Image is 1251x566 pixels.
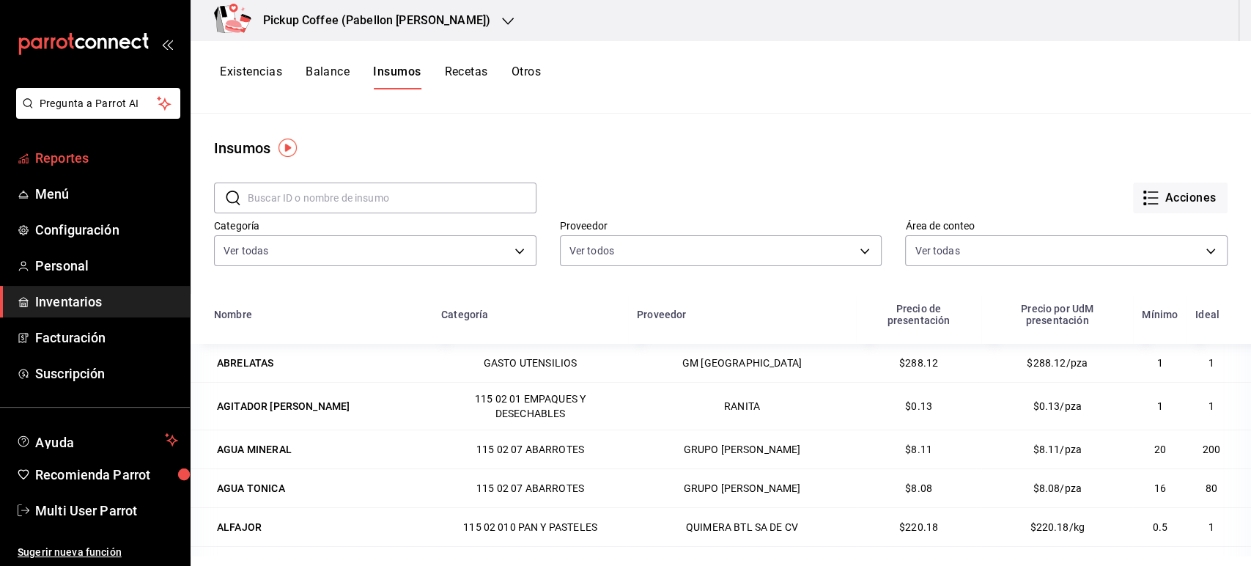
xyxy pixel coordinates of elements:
[628,468,856,507] td: GRUPO [PERSON_NAME]
[35,148,178,168] span: Reportes
[905,400,932,412] span: $0.13
[35,328,178,348] span: Facturación
[1142,309,1178,320] div: Mínimo
[899,357,938,369] span: $288.12
[35,364,178,383] span: Suscripción
[35,431,159,449] span: Ayuda
[441,309,488,320] div: Categoría
[905,482,932,494] span: $8.08
[35,256,178,276] span: Personal
[161,38,173,50] button: open_drawer_menu
[214,309,252,320] div: Nombre
[35,220,178,240] span: Configuración
[899,521,938,533] span: $220.18
[217,442,292,457] div: AGUA MINERAL
[35,184,178,204] span: Menú
[1206,482,1217,494] span: 80
[432,382,628,430] td: 115 02 01 EMPAQUES Y DESECHABLES
[628,507,856,546] td: QUIMERA BTL SA DE CV
[1033,482,1081,494] span: $8.08/pza
[915,243,959,258] span: Ver todas
[628,344,856,382] td: GM [GEOGRAPHIC_DATA]
[18,545,178,560] span: Sugerir nueva función
[512,65,541,89] button: Otros
[1154,482,1165,494] span: 16
[1208,357,1214,369] span: 1
[432,507,628,546] td: 115 02 010 PAN Y PASTELES
[1033,400,1081,412] span: $0.13/pza
[35,465,178,485] span: Recomienda Parrot
[1027,357,1088,369] span: $288.12/pza
[569,243,614,258] span: Ver todos
[628,430,856,468] td: GRUPO [PERSON_NAME]
[35,501,178,521] span: Multi User Parrot
[217,399,350,414] div: AGITADOR [PERSON_NAME]
[214,137,270,159] div: Insumos
[905,444,932,455] span: $8.11
[40,96,158,111] span: Pregunta a Parrot AI
[865,303,973,326] div: Precio de presentación
[217,356,273,370] div: ABRELATAS
[1208,400,1214,412] span: 1
[990,303,1124,326] div: Precio por UdM presentación
[1195,309,1219,320] div: Ideal
[373,65,421,89] button: Insumos
[1030,521,1085,533] span: $220.18/kg
[1152,521,1167,533] span: 0.5
[278,139,297,157] img: Tooltip marker
[220,65,282,89] button: Existencias
[1203,444,1220,455] span: 200
[248,183,536,213] input: Buscar ID o nombre de insumo
[306,65,350,89] button: Balance
[224,243,268,258] span: Ver todas
[217,520,262,534] div: ALFAJOR
[1133,183,1228,213] button: Acciones
[1208,521,1214,533] span: 1
[637,309,686,320] div: Proveedor
[444,65,487,89] button: Recetas
[432,344,628,382] td: GASTO UTENSILIOS
[214,221,536,231] label: Categoría
[628,382,856,430] td: RANITA
[1157,357,1163,369] span: 1
[432,468,628,507] td: 115 02 07 ABARROTES
[432,430,628,468] td: 115 02 07 ABARROTES
[217,481,285,496] div: AGUA TONICA
[10,106,180,122] a: Pregunta a Parrot AI
[220,65,541,89] div: navigation tabs
[1033,444,1081,455] span: $8.11/pza
[35,292,178,312] span: Inventarios
[560,221,882,231] label: Proveedor
[1154,444,1165,455] span: 20
[16,88,180,119] button: Pregunta a Parrot AI
[1157,400,1163,412] span: 1
[905,221,1228,231] label: Área de conteo
[251,12,490,29] h3: Pickup Coffee (Pabellon [PERSON_NAME])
